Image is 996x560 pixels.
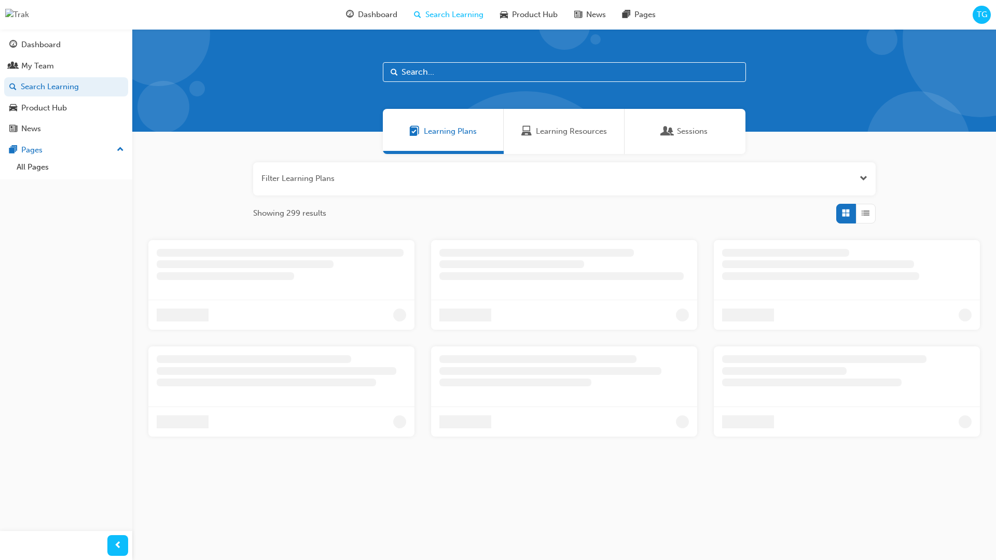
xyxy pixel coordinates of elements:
span: Learning Plans [409,125,420,137]
span: TG [977,9,987,21]
div: Dashboard [21,39,61,51]
a: Search Learning [4,77,128,96]
span: car-icon [9,104,17,113]
a: Dashboard [4,35,128,54]
span: Search Learning [425,9,483,21]
span: guage-icon [346,8,354,21]
span: Dashboard [358,9,397,21]
button: Pages [4,141,128,160]
a: guage-iconDashboard [338,4,406,25]
button: DashboardMy TeamSearch LearningProduct HubNews [4,33,128,141]
button: TG [973,6,991,24]
span: news-icon [9,124,17,134]
div: Pages [21,144,43,156]
span: search-icon [414,8,421,21]
span: List [862,207,869,219]
span: Sessions [677,125,708,137]
span: Search [391,66,398,78]
span: Sessions [662,125,673,137]
a: SessionsSessions [625,109,745,154]
span: news-icon [574,8,582,21]
img: Trak [5,9,29,21]
span: News [586,9,606,21]
span: car-icon [500,8,508,21]
div: News [21,123,41,135]
span: pages-icon [622,8,630,21]
span: guage-icon [9,40,17,50]
span: people-icon [9,62,17,71]
a: All Pages [12,159,128,175]
a: Product Hub [4,99,128,118]
span: Pages [634,9,656,21]
a: News [4,119,128,138]
a: search-iconSearch Learning [406,4,492,25]
span: Product Hub [512,9,558,21]
span: Learning Resources [521,125,532,137]
a: car-iconProduct Hub [492,4,566,25]
span: up-icon [117,143,124,157]
span: Showing 299 results [253,207,326,219]
a: news-iconNews [566,4,614,25]
span: search-icon [9,82,17,92]
span: Learning Plans [424,125,477,137]
span: prev-icon [114,539,122,552]
a: My Team [4,57,128,76]
span: Grid [842,207,850,219]
button: Open the filter [860,173,867,185]
div: Product Hub [21,102,67,114]
span: Learning Resources [536,125,607,137]
span: pages-icon [9,146,17,155]
a: Learning ResourcesLearning Resources [504,109,625,154]
input: Search... [383,62,746,82]
a: Learning PlansLearning Plans [383,109,504,154]
a: pages-iconPages [614,4,664,25]
div: My Team [21,60,54,72]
